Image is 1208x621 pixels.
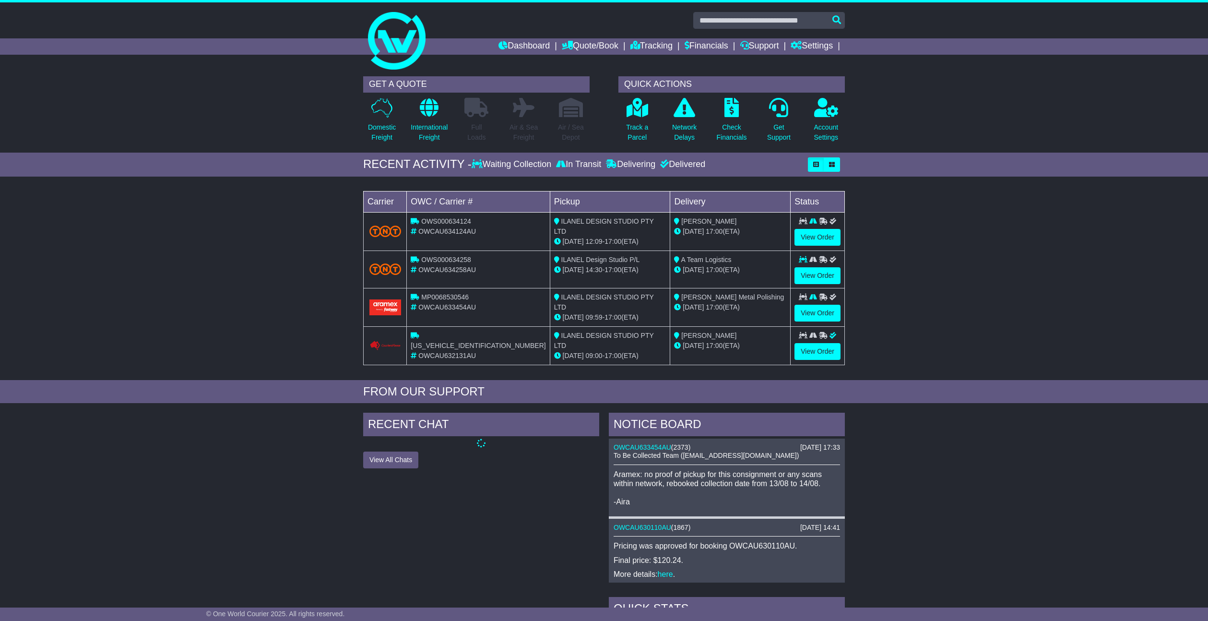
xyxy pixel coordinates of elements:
[681,256,732,263] span: A Team Logistics
[614,556,840,565] p: Final price: $120.24.
[563,352,584,359] span: [DATE]
[558,122,584,143] p: Air / Sea Depot
[683,227,704,235] span: [DATE]
[561,256,640,263] span: ILANEL Design Studio P/L
[674,341,786,351] div: (ETA)
[554,159,604,170] div: In Transit
[626,122,648,143] p: Track a Parcel
[563,313,584,321] span: [DATE]
[509,122,538,143] p: Air & Sea Freight
[614,524,671,531] a: OWCAU630110AU
[794,343,841,360] a: View Order
[363,452,418,468] button: View All Chats
[604,313,621,321] span: 17:00
[681,293,784,301] span: [PERSON_NAME] Metal Polishing
[658,159,705,170] div: Delivered
[706,227,722,235] span: 17:00
[604,159,658,170] div: Delivering
[674,227,786,237] div: (ETA)
[614,541,840,550] p: Pricing was approved for booking OWCAU630110AU.
[554,332,654,349] span: ILANEL DESIGN STUDIO PTY LTD
[464,122,488,143] p: Full Loads
[563,266,584,274] span: [DATE]
[614,570,840,579] p: More details: .
[604,238,621,245] span: 17:00
[683,266,704,274] span: [DATE]
[421,293,469,301] span: MP0068530546
[681,217,736,225] span: [PERSON_NAME]
[562,38,618,55] a: Quote/Book
[586,313,603,321] span: 09:59
[554,217,654,235] span: ILANEL DESIGN STUDIO PTY LTD
[706,266,722,274] span: 17:00
[681,332,736,339] span: [PERSON_NAME]
[550,191,670,212] td: Pickup
[791,38,833,55] a: Settings
[672,122,697,143] p: Network Delays
[717,122,747,143] p: Check Financials
[363,413,599,439] div: RECENT CHAT
[706,303,722,311] span: 17:00
[367,97,396,148] a: DomesticFreight
[716,97,747,148] a: CheckFinancials
[407,191,550,212] td: OWC / Carrier #
[369,226,401,237] img: TNT_Domestic.png
[554,312,666,322] div: - (ETA)
[767,97,791,148] a: GetSupport
[563,238,584,245] span: [DATE]
[369,299,401,315] img: Aramex.png
[614,443,671,451] a: OWCAU633454AU
[418,227,476,235] span: OWCAU634124AU
[674,524,688,531] span: 1867
[614,524,840,532] div: ( )
[586,266,603,274] span: 14:30
[674,302,786,312] div: (ETA)
[410,97,448,148] a: InternationalFreight
[626,97,649,148] a: Track aParcel
[672,97,697,148] a: NetworkDelays
[369,341,401,351] img: Couriers_Please.png
[363,385,845,399] div: FROM OUR SUPPORT
[411,342,545,349] span: [US_VEHICLE_IDENTIFICATION_NUMBER]
[800,524,840,532] div: [DATE] 14:41
[800,443,840,452] div: [DATE] 17:33
[604,266,621,274] span: 17:00
[586,352,603,359] span: 09:00
[740,38,779,55] a: Support
[614,452,799,459] span: To Be Collected Team ([EMAIL_ADDRESS][DOMAIN_NAME])
[685,38,728,55] a: Financials
[421,217,471,225] span: OWS000634124
[554,293,654,311] span: ILANEL DESIGN STUDIO PTY LTD
[674,265,786,275] div: (ETA)
[554,351,666,361] div: - (ETA)
[363,157,472,171] div: RECENT ACTIVITY -
[554,265,666,275] div: - (ETA)
[368,122,396,143] p: Domestic Freight
[586,238,603,245] span: 12:09
[411,122,448,143] p: International Freight
[418,266,476,274] span: OWCAU634258AU
[683,342,704,349] span: [DATE]
[630,38,673,55] a: Tracking
[706,342,722,349] span: 17:00
[418,352,476,359] span: OWCAU632131AU
[369,263,401,275] img: TNT_Domestic.png
[363,76,590,93] div: GET A QUOTE
[794,229,841,246] a: View Order
[472,159,554,170] div: Waiting Collection
[609,413,845,439] div: NOTICE BOARD
[498,38,550,55] a: Dashboard
[658,570,673,578] a: here
[794,267,841,284] a: View Order
[604,352,621,359] span: 17:00
[618,76,845,93] div: QUICK ACTIONS
[767,122,791,143] p: Get Support
[206,610,345,618] span: © One World Courier 2025. All rights reserved.
[614,470,840,507] p: Aramex: no proof of pickup for this consignment or any scans within network, rebooked collection ...
[418,303,476,311] span: OWCAU633454AU
[421,256,471,263] span: OWS000634258
[670,191,791,212] td: Delivery
[683,303,704,311] span: [DATE]
[674,443,688,451] span: 2373
[814,122,839,143] p: Account Settings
